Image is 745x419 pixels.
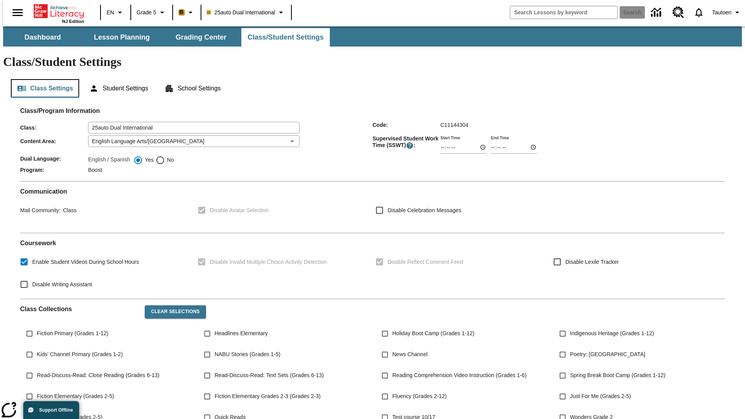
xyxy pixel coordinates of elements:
[6,1,29,24] button: Open side menu
[215,329,268,338] span: Headlines Elementary
[94,33,150,42] span: Lesson Planning
[388,206,461,215] span: Disable Celebration Messages
[107,9,114,17] span: EN
[241,28,330,47] button: Class/Student Settings
[158,79,227,98] button: School Settings
[24,33,61,42] span: Dashboard
[215,350,281,358] span: NABU Stories (Grades 1-5)
[175,5,198,19] button: Boost Class color is peach. Change class color
[372,135,440,149] span: Supervised Student Work Time (SSWT) :
[570,392,631,400] span: Just For Me (Grades 2-5)
[20,167,88,173] span: Program :
[20,125,88,131] span: Class :
[175,33,226,42] span: Grading Center
[20,107,725,114] h2: Class/Program Information
[137,9,156,17] span: Grade 5
[11,79,79,98] button: Class Settings
[20,188,725,227] div: Communication
[210,206,269,215] span: Disable Avatar Selection
[88,167,102,173] span: Boost
[406,142,414,149] button: Supervised Student Work Time is the timeframe when students can take LevelSet and when lessons ar...
[83,79,154,98] button: Student Settings
[11,79,734,98] div: Class/Student Settings
[88,156,130,165] label: English / Spanish
[709,5,745,19] button: Profile/Settings
[440,135,460,140] label: Start Time
[204,5,289,19] button: Class: 25auto Dual International, Select your class
[162,28,240,47] button: Grading Center
[20,188,725,195] h2: Communication
[62,19,84,24] span: NJ Edition
[133,5,170,19] button: Grade: Grade 5, Select a grade
[37,392,114,400] span: Fiction Elementary (Grades 2-5)
[3,26,742,47] div: SubNavbar
[207,9,275,17] span: 25auto Dual International
[392,371,527,379] span: Reading Comprehension Video Instruction (Grades 1-6)
[215,371,324,379] span: Read-Discuss-Read: Text Sets (Grades 6-13)
[20,305,139,313] h2: Class Collections
[4,28,81,47] button: Dashboard
[103,5,128,19] button: Language: EN, Select a language
[215,392,321,400] span: Fiction Elementary Grades 2-3 (Grades 2-3)
[248,33,324,42] span: Class/Student Settings
[23,401,79,419] button: Support Offline
[210,258,327,266] span: Disable Invalid Multiple Choice Activity Detection
[392,350,428,358] span: News Channel
[668,2,689,23] a: Resource Center, Will open in new tab
[392,392,447,400] span: Fluency (Grades 2-12)
[165,156,174,164] span: No
[20,138,88,144] span: Content Area :
[20,239,725,247] h2: Course work
[37,329,108,338] span: Fiction Primary (Grades 1-12)
[32,258,139,266] span: Enable Student Videos During School Hours
[3,28,331,47] div: SubNavbar
[37,350,123,358] span: Kids' Channel Primary (Grades 1-2)
[689,2,709,23] a: Notifications
[388,258,463,266] span: Disable Reflect Comment Feed
[34,3,84,24] div: Home
[565,258,619,266] span: Disable Lexile Tracker
[39,407,73,413] span: Support Offline
[372,122,440,128] span: Code :
[646,2,668,23] a: Data Center
[20,239,725,293] div: Coursework
[143,156,154,164] span: Yes
[491,135,509,140] label: End Time
[570,329,654,338] span: Indigenous Heritage (Grades 1-12)
[570,350,645,358] span: Poetry: [GEOGRAPHIC_DATA]
[20,207,61,213] span: Mail Community :
[3,55,742,69] h1: Class/Student Settings
[88,122,300,133] input: Class
[88,135,300,147] div: English Language Arts/[GEOGRAPHIC_DATA]
[20,115,725,175] div: Class/Program Information
[61,207,76,213] span: Class
[145,305,206,319] button: Clear Selections
[180,7,184,17] span: B
[510,6,617,19] input: search field
[37,371,159,379] span: Read-Discuss-Read: Close Reading (Grades 6-13)
[34,3,84,19] a: Home
[392,329,475,338] span: Holiday Boot Camp (Grades 1-12)
[570,371,665,379] span: Spring Break Boot Camp (Grades 1-12)
[440,122,468,128] span: C11144304
[712,9,731,17] span: Tautoen
[20,156,88,162] span: Dual Language :
[32,280,92,289] span: Disable Writing Assistant
[83,28,161,47] button: Lesson Planning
